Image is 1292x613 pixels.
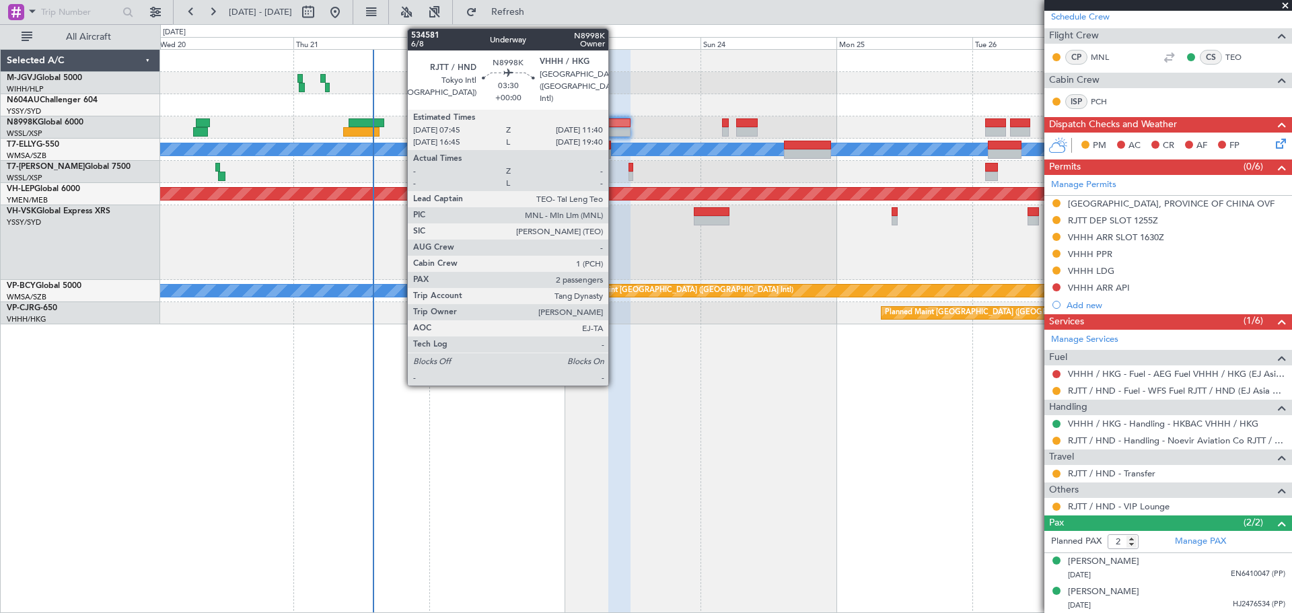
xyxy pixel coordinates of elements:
[429,37,565,49] div: Fri 22
[1068,215,1158,226] div: RJTT DEP SLOT 1255Z
[565,37,701,49] div: Sat 23
[7,84,44,94] a: WIHH/HLP
[1049,482,1079,498] span: Others
[1068,555,1139,569] div: [PERSON_NAME]
[7,141,59,149] a: T7-ELLYG-550
[836,37,972,49] div: Mon 25
[1093,139,1106,153] span: PM
[7,96,98,104] a: N604AUChallenger 604
[569,281,793,301] div: Planned Maint [GEOGRAPHIC_DATA] ([GEOGRAPHIC_DATA] Intl)
[1225,51,1256,63] a: TEO
[1049,350,1067,365] span: Fuel
[163,27,186,38] div: [DATE]
[1068,231,1164,243] div: VHHH ARR SLOT 1630Z
[480,7,536,17] span: Refresh
[1068,501,1170,512] a: RJTT / HND - VIP Lounge
[1163,139,1174,153] span: CR
[7,129,42,139] a: WSSL/XSP
[1068,265,1114,277] div: VHHH LDG
[15,26,146,48] button: All Aircraft
[701,37,836,49] div: Sun 24
[7,151,46,161] a: WMSA/SZB
[1051,178,1116,192] a: Manage Permits
[7,282,81,290] a: VP-BCYGlobal 5000
[1065,50,1087,65] div: CP
[7,163,131,171] a: T7-[PERSON_NAME]Global 7500
[1068,198,1275,209] div: [GEOGRAPHIC_DATA], PROVINCE OF CHINA OVF
[1049,400,1087,415] span: Handling
[7,163,85,171] span: T7-[PERSON_NAME]
[1244,515,1263,530] span: (2/2)
[1051,333,1118,347] a: Manage Services
[513,217,541,225] div: -
[1233,599,1285,610] span: HJ2476534 (PP)
[7,173,42,183] a: WSSL/XSP
[1068,570,1091,580] span: [DATE]
[1091,96,1121,108] a: PCH
[1049,117,1177,133] span: Dispatch Checks and Weather
[1128,139,1141,153] span: AC
[7,304,57,312] a: VP-CJRG-650
[157,37,293,49] div: Wed 20
[7,96,40,104] span: N604AU
[513,208,541,216] div: YSSY
[41,2,118,22] input: Trip Number
[484,208,512,216] div: PHNL
[1049,28,1099,44] span: Flight Crew
[1200,50,1222,65] div: CS
[1068,585,1139,599] div: [PERSON_NAME]
[1068,418,1258,429] a: VHHH / HKG - Handling - HKBAC VHHH / HKG
[1244,159,1263,174] span: (0/6)
[1049,515,1064,531] span: Pax
[1049,449,1074,465] span: Travel
[972,37,1108,49] div: Tue 26
[1051,11,1110,24] a: Schedule Crew
[1068,468,1155,479] a: RJTT / HND - Transfer
[7,314,46,324] a: VHHH/HKG
[1231,569,1285,580] span: EN6410047 (PP)
[1049,73,1100,88] span: Cabin Crew
[7,195,48,205] a: YMEN/MEB
[1067,299,1285,311] div: Add new
[7,217,41,227] a: YSSY/SYD
[35,32,142,42] span: All Aircraft
[1068,368,1285,380] a: VHHH / HKG - Fuel - AEG Fuel VHHH / HKG (EJ Asia Only)
[484,217,512,225] div: -
[7,207,110,215] a: VH-VSKGlobal Express XRS
[1068,282,1130,293] div: VHHH ARR API
[1068,600,1091,610] span: [DATE]
[1175,535,1226,548] a: Manage PAX
[7,118,38,127] span: N8998K
[460,1,540,23] button: Refresh
[7,118,83,127] a: N8998KGlobal 6000
[1244,314,1263,328] span: (1/6)
[7,304,34,312] span: VP-CJR
[7,185,80,193] a: VH-LEPGlobal 6000
[1049,314,1084,330] span: Services
[7,106,41,116] a: YSSY/SYD
[7,282,36,290] span: VP-BCY
[7,74,82,82] a: M-JGVJGlobal 5000
[1196,139,1207,153] span: AF
[1065,94,1087,109] div: ISP
[7,74,36,82] span: M-JGVJ
[1051,535,1102,548] label: Planned PAX
[229,6,292,18] span: [DATE] - [DATE]
[1068,385,1285,396] a: RJTT / HND - Fuel - WFS Fuel RJTT / HND (EJ Asia Only)
[293,37,429,49] div: Thu 21
[1068,435,1285,446] a: RJTT / HND - Handling - Noevir Aviation Co RJTT / HND
[7,141,36,149] span: T7-ELLY
[1068,248,1112,260] div: VHHH PPR
[1229,139,1240,153] span: FP
[1049,159,1081,175] span: Permits
[7,185,34,193] span: VH-LEP
[885,303,1110,323] div: Planned Maint [GEOGRAPHIC_DATA] ([GEOGRAPHIC_DATA] Intl)
[7,292,46,302] a: WMSA/SZB
[1091,51,1121,63] a: MNL
[7,207,36,215] span: VH-VSK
